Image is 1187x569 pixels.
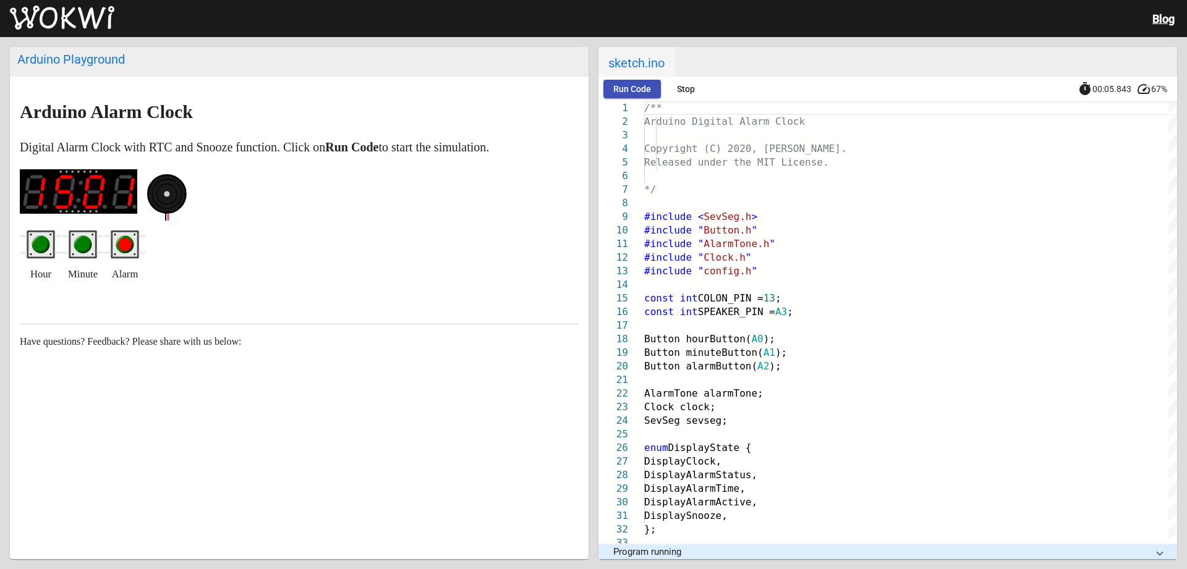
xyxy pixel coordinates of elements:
span: const [644,292,674,304]
span: SevSeg sevseg; [644,415,728,426]
span: ); [775,347,787,358]
strong: Run Code [325,140,378,154]
small: Minute [68,264,98,284]
div: 25 [598,428,628,441]
span: DisplayAlarmActive, [644,496,757,508]
span: config.h [704,265,751,277]
span: " [698,251,704,263]
div: 13 [598,264,628,278]
span: DisplaySnooze, [644,510,728,521]
div: 27 [598,455,628,468]
div: 14 [598,278,628,292]
span: #include [644,238,692,250]
span: Button.h [704,224,751,236]
span: DisplayAlarmTime, [644,483,746,494]
div: 3 [598,129,628,142]
a: Blog [1152,12,1175,25]
span: Clock clock; [644,401,716,413]
div: 29 [598,482,628,495]
div: 21 [598,373,628,387]
span: A1 [764,347,775,358]
mat-expansion-panel-header: Program running [598,544,1177,559]
span: Released under the MIT License. [644,156,829,168]
div: 2 [598,115,628,129]
span: " [698,265,704,277]
span: DisplayAlarmStatus, [644,469,757,481]
span: < [698,211,704,222]
span: A3 [775,306,787,318]
span: }; [644,523,656,535]
span: Button hourButton( [644,333,751,345]
mat-panel-title: Program running [613,546,1147,557]
div: 8 [598,196,628,210]
span: enum [644,442,668,453]
mat-icon: speed [1136,82,1151,96]
div: 18 [598,332,628,346]
span: sketch.ino [598,47,674,77]
span: > [751,211,757,222]
img: Wokwi [10,6,114,30]
span: int [680,292,698,304]
div: 23 [598,400,628,414]
span: Have questions? Feedback? Please share with us below: [20,336,242,347]
button: Run Code [603,80,661,98]
div: 24 [598,414,628,428]
span: COLON_PIN = [698,292,764,304]
textarea: Editor content;Press Alt+F1 for Accessibility Options. [644,101,645,102]
small: Hour [30,264,51,284]
span: #include [644,211,692,222]
p: Digital Alarm Clock with RTC and Snooze function. Click on to start the simulation. [20,137,579,157]
span: #include [644,265,692,277]
span: SPEAKER_PIN = [698,306,775,318]
span: ; [775,292,781,304]
span: Run Code [613,84,651,94]
span: DisplayState { [668,442,752,453]
span: Button minuteButton( [644,347,764,358]
button: Stop [666,80,705,98]
span: A2 [757,360,769,372]
span: AlarmTone alarmTone; [644,387,764,399]
span: 00:05.843 [1092,84,1131,94]
span: " [769,238,775,250]
div: 33 [598,536,628,550]
div: Arduino Playground [17,52,581,67]
span: ); [764,333,775,345]
div: 22 [598,387,628,400]
div: 26 [598,441,628,455]
div: 19 [598,346,628,360]
div: 6 [598,169,628,183]
div: 15 [598,292,628,305]
span: #include [644,224,692,236]
span: AlarmTone.h [704,238,769,250]
span: Button alarmButton( [644,360,757,372]
span: ; [787,306,793,318]
div: 30 [598,495,628,509]
span: Stop [677,84,695,94]
span: " [751,224,757,236]
span: " [698,238,704,250]
span: DisplayClock, [644,455,721,467]
div: 4 [598,142,628,156]
mat-icon: timer [1078,82,1092,96]
span: int [680,306,698,318]
span: #include [644,251,692,263]
div: 31 [598,509,628,523]
div: 11 [598,237,628,251]
span: " [698,224,704,236]
div: 20 [598,360,628,373]
div: 28 [598,468,628,482]
span: Clock.h [704,251,745,263]
h1: Arduino Alarm Clock [20,102,579,122]
span: " [751,265,757,277]
span: Copyright (C) 2020, [PERSON_NAME]. [644,143,847,154]
span: ); [769,360,781,372]
div: 9 [598,210,628,224]
span: " [746,251,752,263]
span: const [644,306,674,318]
span: Arduino Digital Alarm Clock [644,116,805,127]
div: 1 [598,101,628,115]
span: 67% [1151,85,1177,93]
div: 16 [598,305,628,319]
div: 5 [598,156,628,169]
span: A0 [751,333,763,345]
